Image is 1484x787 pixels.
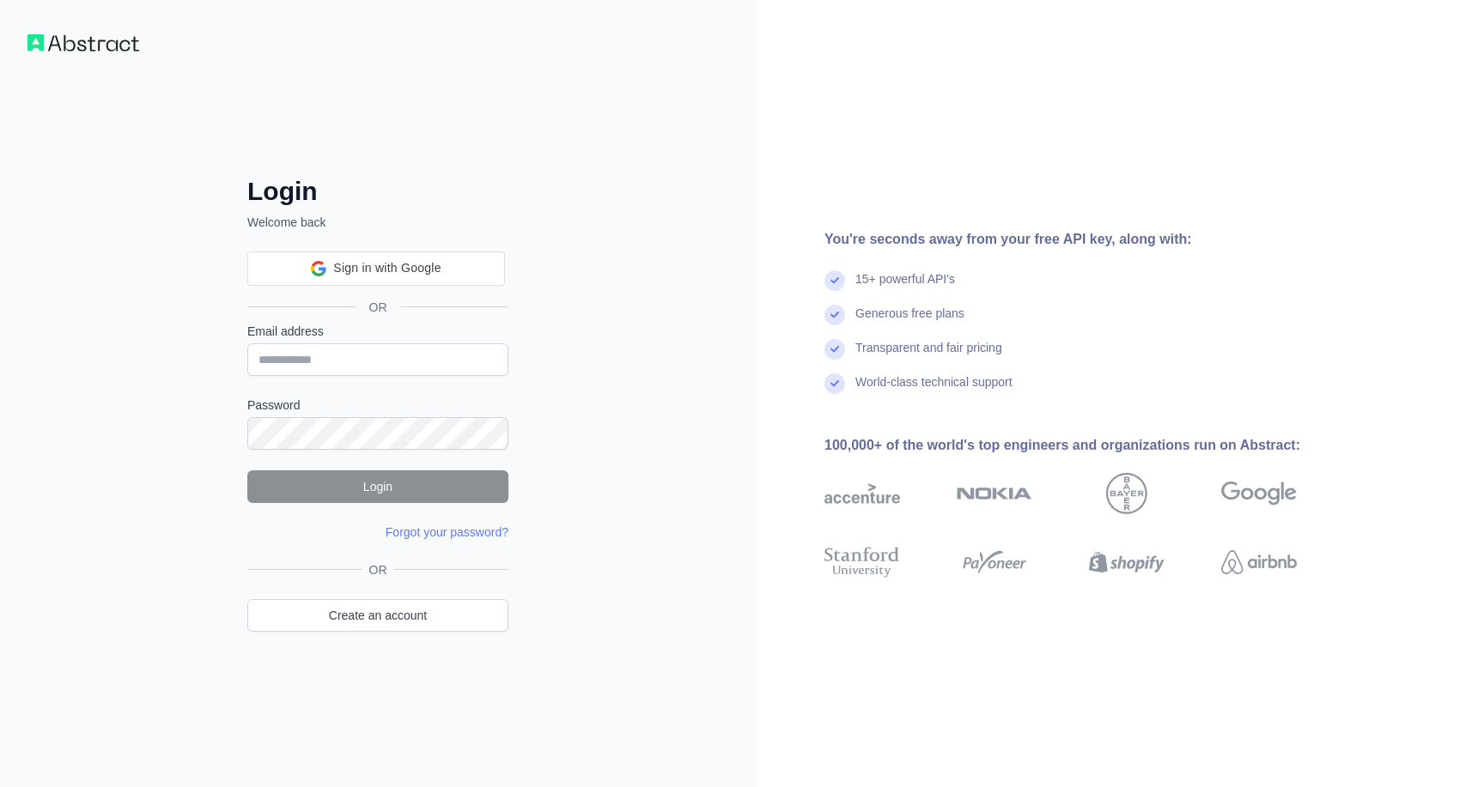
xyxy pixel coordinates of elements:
[824,229,1352,250] div: You're seconds away from your free API key, along with:
[1089,543,1165,581] img: shopify
[247,599,508,632] a: Create an account
[855,339,1002,373] div: Transparent and fair pricing
[333,259,441,277] span: Sign in with Google
[824,305,845,325] img: check mark
[247,397,508,414] label: Password
[1221,543,1297,581] img: airbnb
[1106,473,1147,514] img: bayer
[247,470,508,503] button: Login
[824,373,845,394] img: check mark
[247,251,505,286] div: Sign in with Google
[1221,473,1297,514] img: google
[247,214,508,231] p: Welcome back
[247,323,508,340] label: Email address
[957,473,1032,514] img: nokia
[824,435,1352,456] div: 100,000+ of the world's top engineers and organizations run on Abstract:
[247,176,508,207] h2: Login
[855,373,1013,408] div: World-class technical support
[27,34,139,51] img: Workflow
[386,525,508,539] a: Forgot your password?
[824,270,845,291] img: check mark
[824,339,845,360] img: check mark
[356,299,401,316] span: OR
[957,543,1032,581] img: payoneer
[362,561,394,578] span: OR
[855,305,964,339] div: Generous free plans
[824,543,900,581] img: stanford university
[824,473,900,514] img: accenture
[855,270,955,305] div: 15+ powerful API's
